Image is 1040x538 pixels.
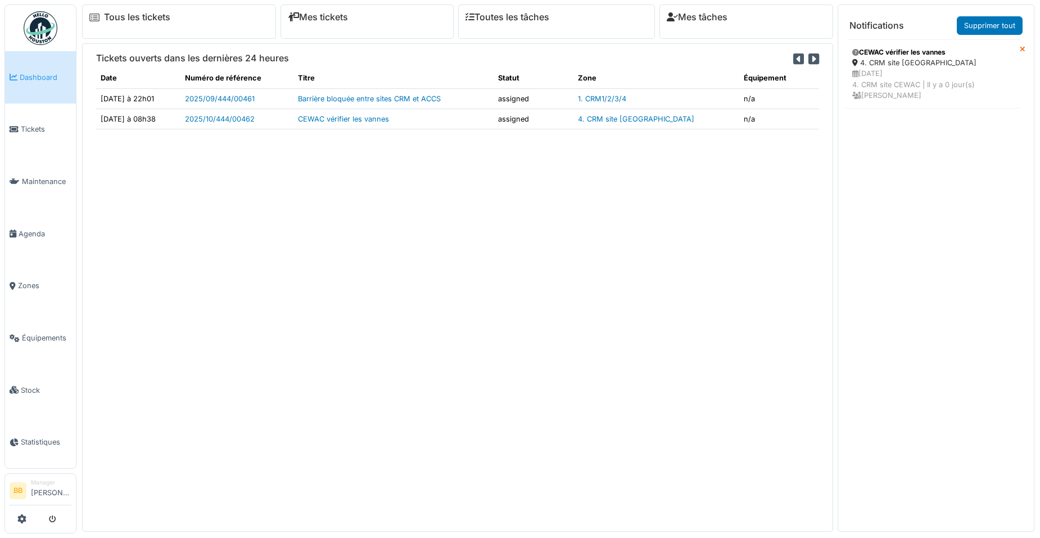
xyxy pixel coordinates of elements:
[494,68,573,88] th: Statut
[5,312,76,364] a: Équipements
[19,228,71,239] span: Agenda
[10,482,26,499] li: BB
[31,478,71,503] li: [PERSON_NAME]
[849,20,904,31] h6: Notifications
[180,68,293,88] th: Numéro de référence
[573,68,739,88] th: Zone
[104,12,170,23] a: Tous les tickets
[96,88,180,109] td: [DATE] à 22h01
[852,68,1012,101] div: [DATE] 4. CRM site CEWAC | Il y a 0 jour(s) [PERSON_NAME]
[288,12,348,23] a: Mes tickets
[739,68,820,88] th: Équipement
[96,53,289,64] h6: Tickets ouverts dans les dernières 24 heures
[21,437,71,447] span: Statistiques
[852,47,1012,57] div: CEWAC vérifier les vannes
[739,88,820,109] td: n/a
[494,88,573,109] td: assigned
[24,11,57,45] img: Badge_color-CXgf-gQk.svg
[5,364,76,416] a: Stock
[10,478,71,505] a: BB Manager[PERSON_NAME]
[465,12,549,23] a: Toutes les tâches
[22,333,71,343] span: Équipements
[31,478,71,487] div: Manager
[298,115,389,123] a: CEWAC vérifier les vannes
[185,95,255,103] a: 2025/09/444/00461
[5,104,76,156] a: Tickets
[5,208,76,260] a: Agenda
[5,51,76,104] a: Dashboard
[957,16,1023,35] a: Supprimer tout
[852,57,1012,68] div: 4. CRM site [GEOGRAPHIC_DATA]
[96,68,180,88] th: Date
[667,12,727,23] a: Mes tâches
[298,95,441,103] a: Barrière bloquée entre sites CRM et ACCS
[21,124,71,134] span: Tickets
[494,109,573,129] td: assigned
[5,260,76,312] a: Zones
[18,280,71,291] span: Zones
[293,68,494,88] th: Titre
[22,176,71,187] span: Maintenance
[578,115,694,123] a: 4. CRM site [GEOGRAPHIC_DATA]
[21,385,71,396] span: Stock
[845,39,1020,109] a: CEWAC vérifier les vannes 4. CRM site [GEOGRAPHIC_DATA] [DATE]4. CRM site CEWAC | Il y a 0 jour(s...
[5,155,76,208] a: Maintenance
[185,115,255,123] a: 2025/10/444/00462
[96,109,180,129] td: [DATE] à 08h38
[739,109,820,129] td: n/a
[578,95,626,103] a: 1. CRM1/2/3/4
[20,72,71,83] span: Dashboard
[5,416,76,469] a: Statistiques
